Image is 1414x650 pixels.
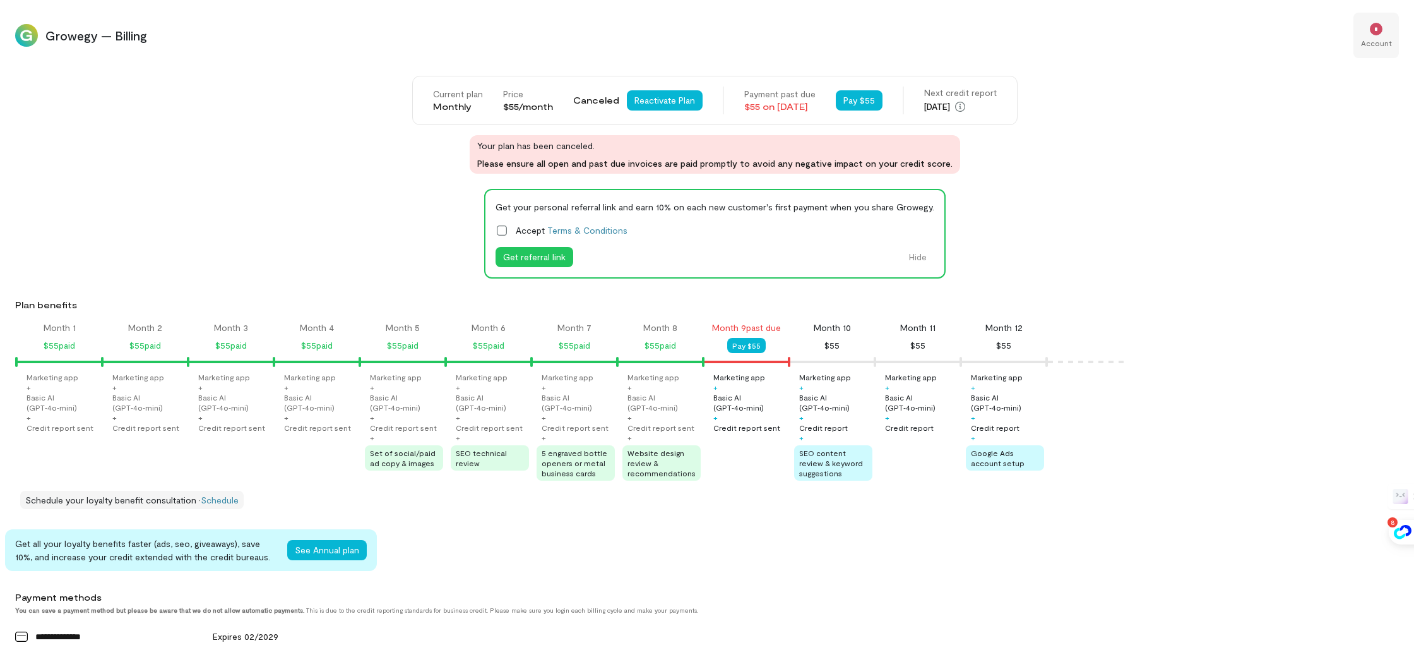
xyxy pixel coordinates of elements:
div: Credit report sent [198,423,265,433]
span: Set of social/paid ad copy & images [370,448,436,467]
div: + [971,412,975,423]
div: $55 paid [387,338,419,353]
div: Marketing app [198,372,250,382]
div: Credit report [971,423,1019,433]
span: Google Ads account setup [971,448,1025,467]
div: Marketing app [713,372,765,382]
div: + [198,382,203,392]
div: Account [1361,38,1392,48]
div: Month 7 [557,322,591,334]
div: Credit report sent [370,423,437,433]
div: $55 paid [645,338,676,353]
div: $55 paid [129,338,161,353]
div: Credit report sent [713,423,780,433]
div: + [27,382,31,392]
div: $55 paid [559,338,590,353]
div: [DATE] [924,99,997,114]
div: + [456,433,460,443]
div: Marketing app [284,372,336,382]
div: Basic AI (GPT‑4o‑mini) [885,392,958,412]
div: Basic AI (GPT‑4o‑mini) [284,392,357,412]
div: Marketing app [627,372,679,382]
span: Canceled [573,94,619,107]
div: Marketing app [971,372,1023,382]
span: Your plan has been canceled. [477,139,953,152]
div: Month 10 [814,322,851,334]
button: Reactivate Plan [627,90,703,111]
div: Monthly [433,100,483,113]
div: + [370,382,374,392]
div: Credit report [799,423,848,433]
div: Marketing app [370,372,422,382]
div: Month 2 [128,322,162,334]
div: Credit report sent [27,423,93,433]
div: + [27,412,31,423]
span: Schedule your loyalty benefit consultation · [25,495,201,505]
div: + [627,382,632,392]
div: + [370,412,374,423]
button: Hide [901,247,934,267]
div: Basic AI (GPT‑4o‑mini) [799,392,872,412]
div: $55 paid [44,338,75,353]
div: Marketing app [799,372,851,382]
div: This is due to the credit reporting standards for business credit. Please make sure you login eac... [15,606,1269,614]
div: Credit report sent [284,423,351,433]
div: + [885,412,889,423]
div: *Account [1353,13,1399,58]
div: Month 11 [900,322,936,334]
div: $55 [824,338,840,353]
strong: You can save a payment method but please be aware that we do not allow automatic payments. [15,606,304,614]
div: $55 paid [301,338,333,353]
div: Basic AI (GPT‑4o‑mini) [971,392,1044,412]
div: Month 4 [300,322,334,334]
div: + [627,433,632,443]
div: Month 1 [44,322,76,334]
div: + [799,382,804,392]
div: Marketing app [542,372,593,382]
div: + [713,382,718,392]
div: + [799,412,804,423]
div: Credit report sent [112,423,179,433]
span: Expires 02/2029 [213,631,278,642]
div: Basic AI (GPT‑4o‑mini) [627,392,701,412]
div: Credit report sent [542,423,609,433]
button: Pay $55 [727,338,766,353]
span: Website design review & recommendations [627,448,696,478]
div: + [971,382,975,392]
span: Please ensure all open and past due invoices are paid promptly to avoid any negative impact on yo... [477,157,953,170]
div: Month 3 [214,322,248,334]
div: Marketing app [456,372,508,382]
div: + [370,433,374,443]
a: Schedule [201,495,239,505]
div: + [112,382,117,392]
button: See Annual plan [287,540,367,560]
div: $55 paid [473,338,504,353]
div: Basic AI (GPT‑4o‑mini) [713,392,787,412]
button: Pay $55 [836,90,882,111]
div: + [112,412,117,423]
div: Marketing app [112,372,164,382]
div: Month 12 [985,322,1023,334]
div: + [456,412,460,423]
div: Month 6 [472,322,506,334]
div: + [627,412,632,423]
span: SEO technical review [456,448,507,467]
div: + [284,382,288,392]
button: Get referral link [496,247,573,267]
div: Plan benefits [15,299,1409,311]
div: Basic AI (GPT‑4o‑mini) [198,392,271,412]
div: + [713,412,718,423]
div: + [542,382,546,392]
div: + [799,433,804,443]
div: Month 8 [643,322,677,334]
div: Get your personal referral link and earn 10% on each new customer's first payment when you share ... [496,200,934,214]
div: Marketing app [885,372,937,382]
span: Growegy — Billing [45,27,1346,44]
div: Basic AI (GPT‑4o‑mini) [542,392,615,412]
div: Basic AI (GPT‑4o‑mini) [112,392,186,412]
div: Credit report sent [627,423,694,433]
div: $55/month [503,100,553,113]
div: Current plan [433,88,483,100]
div: + [542,412,546,423]
div: Payment methods [15,591,1269,604]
